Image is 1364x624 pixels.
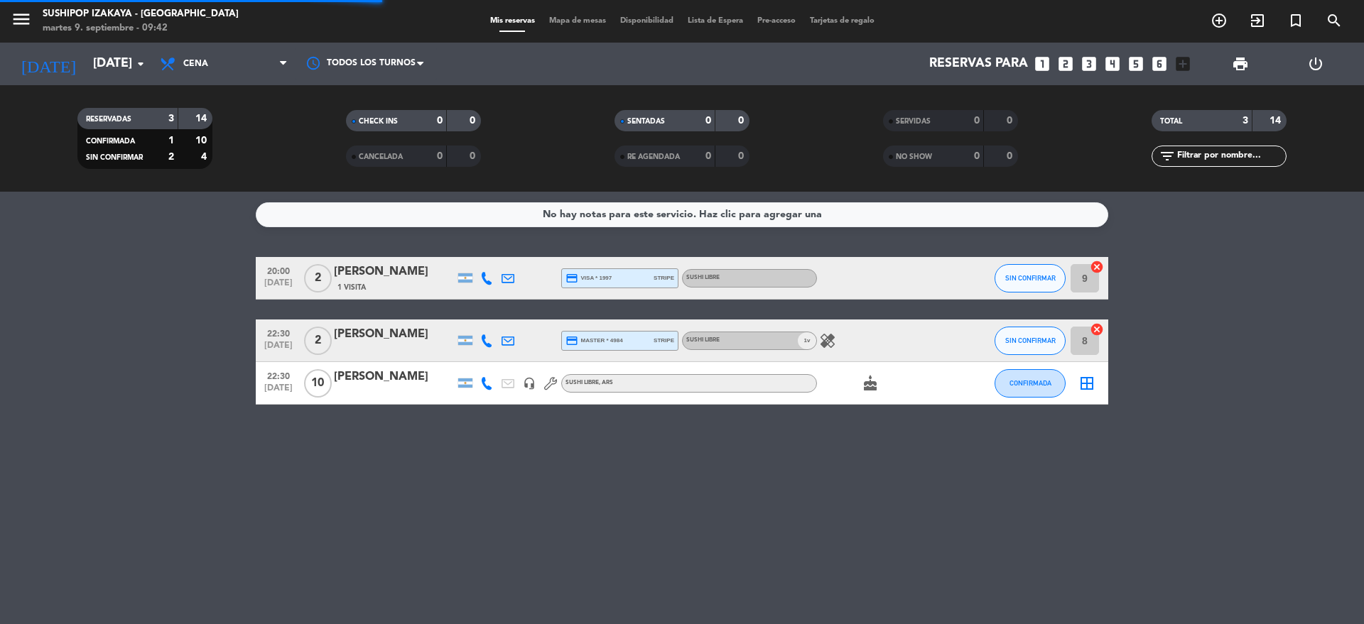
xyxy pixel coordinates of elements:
[803,17,882,25] span: Tarjetas de regalo
[613,17,681,25] span: Disponibilidad
[750,17,803,25] span: Pre-acceso
[437,116,443,126] strong: 0
[304,369,332,398] span: 10
[565,334,623,347] span: master * 4984
[195,136,210,146] strong: 10
[995,327,1066,355] button: SIN CONFIRMAR
[1150,55,1169,73] i: looks_6
[819,332,836,349] i: healing
[654,336,674,345] span: stripe
[738,116,747,126] strong: 0
[261,383,296,400] span: [DATE]
[1174,55,1192,73] i: add_box
[565,272,612,285] span: visa * 1997
[1278,43,1353,85] div: LOG OUT
[43,7,239,21] div: Sushipop Izakaya - [GEOGRAPHIC_DATA]
[1307,55,1324,72] i: power_settings_new
[1007,151,1015,161] strong: 0
[1127,55,1145,73] i: looks_5
[261,324,296,341] span: 22:30
[261,262,296,278] span: 20:00
[1033,55,1051,73] i: looks_one
[304,264,332,292] span: 2
[974,151,980,161] strong: 0
[686,337,720,343] span: SUSHI LIBRE
[542,17,613,25] span: Mapa de mesas
[470,151,478,161] strong: 0
[334,263,455,281] div: [PERSON_NAME]
[1326,12,1343,29] i: search
[654,273,674,283] span: stripe
[896,118,931,125] span: SERVIDAS
[627,118,665,125] span: SENTADAS
[523,377,536,390] i: headset_mic
[168,152,174,162] strong: 2
[1005,274,1056,282] span: SIN CONFIRMAR
[1090,322,1104,336] i: cancel
[798,332,816,349] span: v
[1090,260,1104,274] i: cancel
[483,17,542,25] span: Mis reservas
[681,17,750,25] span: Lista de Espera
[304,327,332,355] span: 2
[437,151,443,161] strong: 0
[738,151,747,161] strong: 0
[974,116,980,126] strong: 0
[1176,148,1286,164] input: Filtrar por nombre...
[86,116,131,123] span: RESERVADAS
[201,152,210,162] strong: 4
[11,9,32,35] button: menu
[565,334,578,347] i: credit_card
[705,151,711,161] strong: 0
[168,136,174,146] strong: 1
[599,380,613,385] span: , ARS
[168,114,174,124] strong: 3
[1211,12,1228,29] i: add_circle_outline
[1078,375,1095,392] i: border_all
[86,138,135,145] span: CONFIRMADA
[804,336,807,345] span: 1
[359,118,398,125] span: CHECK INS
[195,114,210,124] strong: 14
[1010,379,1051,387] span: CONFIRMADA
[1249,12,1266,29] i: exit_to_app
[1287,12,1304,29] i: turned_in_not
[1243,116,1248,126] strong: 3
[627,153,680,160] span: RE AGENDADA
[565,272,578,285] i: credit_card
[1270,116,1284,126] strong: 14
[261,367,296,383] span: 22:30
[359,153,403,160] span: CANCELADA
[183,59,208,69] span: Cena
[334,325,455,344] div: [PERSON_NAME]
[337,282,366,293] span: 1 Visita
[261,341,296,357] span: [DATE]
[132,55,149,72] i: arrow_drop_down
[896,153,932,160] span: NO SHOW
[565,380,613,385] span: SUSHI LIBRE
[929,57,1028,71] span: Reservas para
[334,368,455,386] div: [PERSON_NAME]
[1005,336,1056,344] span: SIN CONFIRMAR
[1160,118,1182,125] span: TOTAL
[686,275,720,280] span: SUSHI LIBRE
[1159,148,1176,165] i: filter_list
[1232,55,1249,72] span: print
[86,154,143,161] span: SIN CONFIRMAR
[1080,55,1098,73] i: looks_3
[995,369,1066,398] button: CONFIRMADA
[261,278,296,295] span: [DATE]
[995,264,1066,292] button: SIN CONFIRMAR
[11,9,32,30] i: menu
[1103,55,1122,73] i: looks_4
[1007,116,1015,126] strong: 0
[705,116,711,126] strong: 0
[470,116,478,126] strong: 0
[43,21,239,35] div: martes 9. septiembre - 09:42
[543,207,822,223] div: No hay notas para este servicio. Haz clic para agregar una
[11,48,86,80] i: [DATE]
[862,375,879,392] i: cake
[1056,55,1075,73] i: looks_two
